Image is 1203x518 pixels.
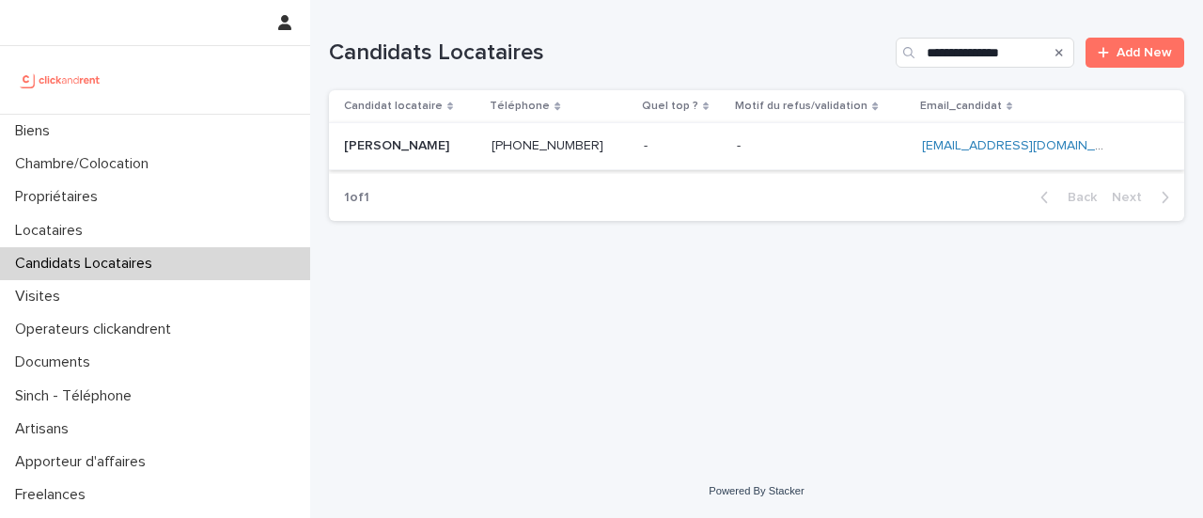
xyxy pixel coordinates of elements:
a: Powered By Stacker [709,485,804,496]
span: Back [1056,191,1097,204]
p: Biens [8,122,65,140]
p: - [737,134,744,154]
tr: [PERSON_NAME][PERSON_NAME] [PHONE_NUMBER][PHONE_NUMBER] -- -- [EMAIL_ADDRESS][DOMAIN_NAME] [329,123,1184,170]
p: [PHONE_NUMBER] [492,134,607,154]
p: [PERSON_NAME] [344,134,453,154]
p: Locataires [8,222,98,240]
p: Candidat locataire [344,96,443,117]
p: Email_candidat [920,96,1002,117]
p: Quel top ? [642,96,698,117]
p: - [644,134,651,154]
p: Candidats Locataires [8,255,167,273]
p: Artisans [8,420,84,438]
p: Documents [8,353,105,371]
input: Search [896,38,1074,68]
p: Propriétaires [8,188,113,206]
p: Freelances [8,486,101,504]
p: Operateurs clickandrent [8,321,186,338]
p: Visites [8,288,75,306]
h1: Candidats Locataires [329,39,888,67]
button: Next [1104,189,1184,206]
span: Next [1112,191,1153,204]
p: Téléphone [490,96,550,117]
p: Motif du refus/validation [735,96,867,117]
img: UCB0brd3T0yccxBKYDjQ [15,61,106,99]
button: Back [1025,189,1104,206]
a: Add New [1086,38,1184,68]
p: Chambre/Colocation [8,155,164,173]
p: Sinch - Téléphone [8,387,147,405]
a: [EMAIL_ADDRESS][DOMAIN_NAME] [922,139,1134,152]
p: Apporteur d'affaires [8,453,161,471]
span: Add New [1117,46,1172,59]
p: 1 of 1 [329,175,384,221]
